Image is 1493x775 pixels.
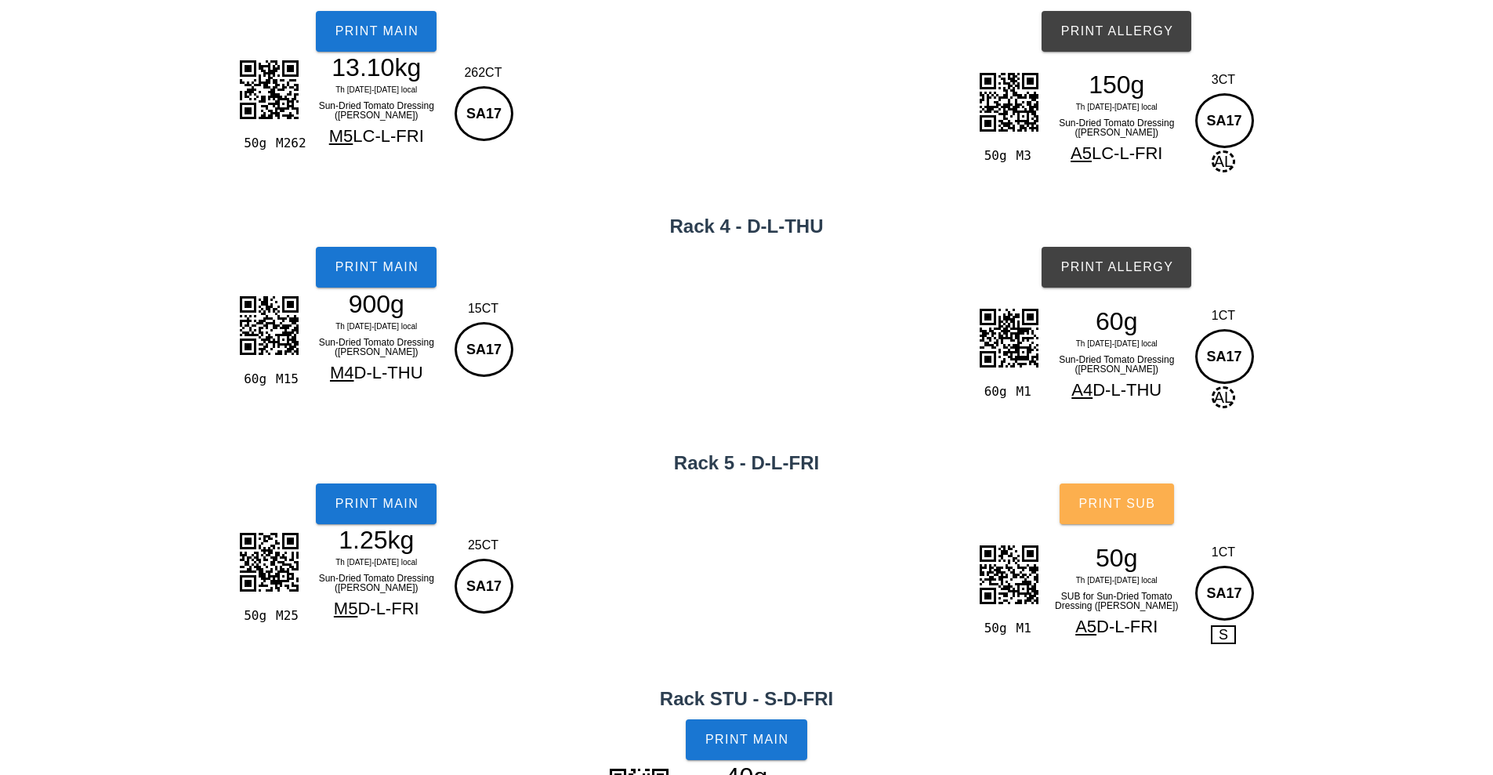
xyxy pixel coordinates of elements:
[686,719,806,760] button: Print Main
[308,570,444,596] div: Sun-Dried Tomato Dressing ([PERSON_NAME])
[1049,73,1185,96] div: 150g
[969,63,1048,141] img: fZCDB361yhoBCR2owcHP6jR4ZJ4kN6V3q0KAGRVRCkSbV63e1RqpXJwS+Ot0ZSBAaqtjOECAkSUNiM1EWyBTUNaGRIYDoUJ6y...
[1092,143,1162,163] span: LC-L-FRI
[353,126,423,146] span: LC-L-FRI
[270,369,302,389] div: M15
[230,50,308,129] img: YhZBhg6z6EWMSG7UPIMMDWfQixiA3bh5BhgK37b+ASAj56JSVTAAAAAElFTkSuQmCC
[451,299,516,318] div: 15CT
[1096,617,1158,636] span: D-L-FRI
[237,606,270,626] div: 50g
[705,733,789,747] span: Print Main
[1010,382,1042,402] div: M1
[237,133,270,154] div: 50g
[334,260,419,274] span: Print Main
[334,24,419,38] span: Print Main
[270,133,302,154] div: M262
[1010,146,1042,166] div: M3
[308,528,444,552] div: 1.25kg
[1076,576,1158,585] span: Th [DATE]-[DATE] local
[1049,588,1185,614] div: SUB for Sun-Dried Tomato Dressing ([PERSON_NAME])
[1191,543,1256,562] div: 1CT
[9,449,1484,477] h2: Rack 5 - D-L-FRI
[335,85,417,94] span: Th [DATE]-[DATE] local
[1049,310,1185,333] div: 60g
[455,559,513,614] div: SA17
[329,126,353,146] span: M5
[1049,546,1185,570] div: 50g
[1212,386,1235,408] span: AL
[1060,24,1173,38] span: Print Allergy
[1049,352,1185,377] div: Sun-Dried Tomato Dressing ([PERSON_NAME])
[354,363,423,382] span: D-L-THU
[1195,566,1254,621] div: SA17
[1060,483,1174,524] button: Print Sub
[334,497,419,511] span: Print Main
[1042,247,1191,288] button: Print Allergy
[1075,617,1096,636] span: A5
[977,146,1009,166] div: 50g
[308,335,444,360] div: Sun-Dried Tomato Dressing ([PERSON_NAME])
[455,86,513,141] div: SA17
[1093,380,1161,400] span: D-L-THU
[308,292,444,316] div: 900g
[335,322,417,331] span: Th [DATE]-[DATE] local
[1195,93,1254,148] div: SA17
[1211,625,1236,644] span: S
[9,685,1484,713] h2: Rack STU - S-D-FRI
[1071,143,1092,163] span: A5
[335,558,417,567] span: Th [DATE]-[DATE] local
[1212,150,1235,172] span: AL
[357,599,419,618] span: D-L-FRI
[1191,306,1256,325] div: 1CT
[969,535,1048,614] img: UrQwTn9YJUW9LCDmck83qDFFbUNed6hjZG0JeEZBbbqfsDSEHEKKSoMphUv5k5kzMAaI2L6+QEPJAwLnwtqqsEHIAIV0kxM8r...
[1042,11,1191,52] button: Print Allergy
[1191,71,1256,89] div: 3CT
[455,322,513,377] div: SA17
[1195,329,1254,384] div: SA17
[270,606,302,626] div: M25
[1076,339,1158,348] span: Th [DATE]-[DATE] local
[316,11,437,52] button: Print Main
[977,618,1009,639] div: 50g
[1010,618,1042,639] div: M1
[1076,103,1158,111] span: Th [DATE]-[DATE] local
[1071,380,1093,400] span: A4
[308,56,444,79] div: 13.10kg
[1078,497,1155,511] span: Print Sub
[230,523,308,601] img: gLZ8Eo+it5XIQAAAABJRU5ErkJggg==
[9,212,1484,241] h2: Rack 4 - D-L-THU
[330,363,354,382] span: M4
[334,599,358,618] span: M5
[316,483,437,524] button: Print Main
[1060,260,1173,274] span: Print Allergy
[451,536,516,555] div: 25CT
[230,286,308,364] img: MREom0vWSZETJlpyTIhTYSIbtBfoiHky4evYDzvmhjJBBj2yc43dRNyRUBOFhPyD8RHVIhaFeqUQsqfTFZqX1J9Vsb51inLhJ...
[451,63,516,82] div: 262CT
[316,247,437,288] button: Print Main
[308,98,444,123] div: Sun-Dried Tomato Dressing ([PERSON_NAME])
[969,299,1048,377] img: ROKk0o+hmlwHAAAAABJRU5ErkJggg==
[977,382,1009,402] div: 60g
[1049,115,1185,140] div: Sun-Dried Tomato Dressing ([PERSON_NAME])
[237,369,270,389] div: 60g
